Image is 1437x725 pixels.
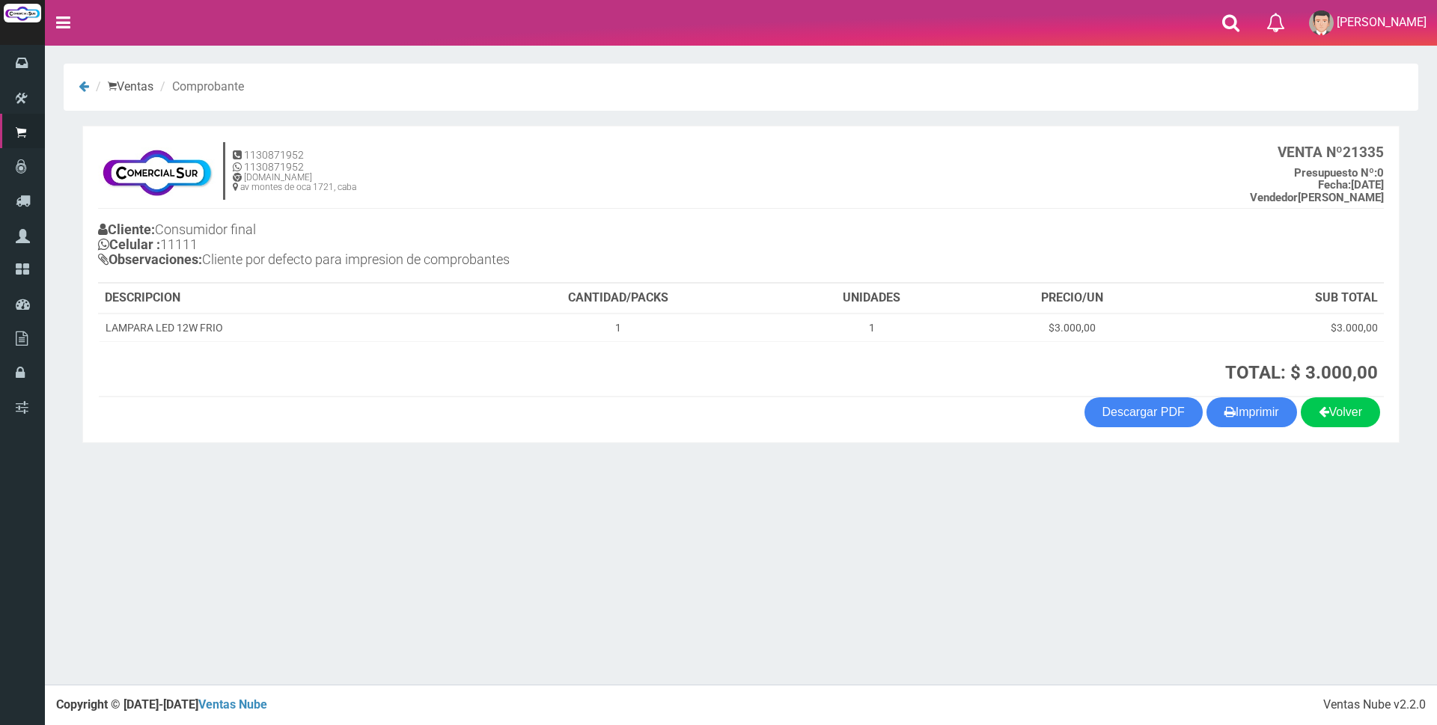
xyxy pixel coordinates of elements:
strong: Presupuesto Nº: [1294,166,1377,180]
a: Volver [1301,397,1380,427]
b: Celular : [98,236,160,252]
span: [PERSON_NAME] [1337,15,1427,29]
h5: 1130871952 1130871952 [233,150,356,173]
b: [PERSON_NAME] [1250,191,1384,204]
strong: Copyright © [DATE]-[DATE] [56,697,267,712]
a: Ventas Nube [198,697,267,712]
a: Descargar PDF [1084,397,1203,427]
li: Ventas [92,79,153,96]
b: Cliente: [98,221,155,237]
th: PRECIO/UN [968,284,1175,313]
th: CANTIDAD/PACKS [462,284,775,313]
th: SUB TOTAL [1175,284,1384,313]
th: DESCRIPCION [99,284,462,313]
li: Comprobante [156,79,244,96]
strong: TOTAL: $ 3.000,00 [1225,362,1378,383]
b: 0 [1294,166,1384,180]
b: [DATE] [1318,178,1384,192]
strong: Vendedor [1250,191,1298,204]
td: $3.000,00 [968,313,1175,342]
h6: [DOMAIN_NAME] av montes de oca 1721, caba [233,173,356,192]
div: Ventas Nube v2.2.0 [1323,697,1426,714]
td: 1 [462,313,775,342]
th: UNIDADES [775,284,968,313]
b: 21335 [1278,144,1384,161]
h4: Consumidor final 11111 Cliente por defecto para impresion de comprobantes [98,218,741,274]
b: Observaciones: [98,251,202,267]
strong: VENTA Nº [1278,144,1343,161]
img: User Image [1309,10,1334,35]
img: f695dc5f3a855ddc19300c990e0c55a2.jpg [98,141,216,201]
img: Logo grande [4,4,41,22]
td: LAMPARA LED 12W FRIO [99,313,462,342]
strong: Fecha: [1318,178,1351,192]
button: Imprimir [1206,397,1297,427]
td: $3.000,00 [1175,313,1384,342]
td: 1 [775,313,968,342]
